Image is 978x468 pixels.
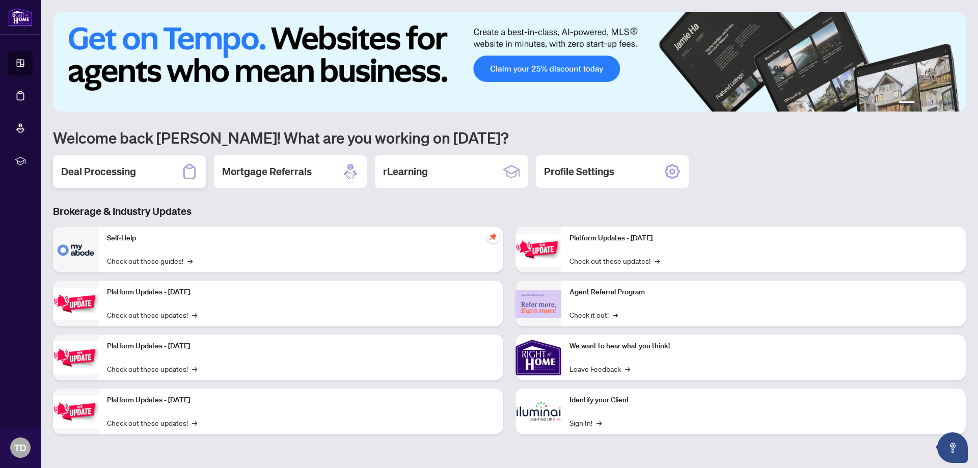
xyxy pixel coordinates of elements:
[107,395,495,406] p: Platform Updates - [DATE]
[53,12,966,112] img: Slide 0
[569,233,958,244] p: Platform Updates - [DATE]
[569,363,630,374] a: Leave Feedback→
[515,290,561,318] img: Agent Referral Program
[544,164,614,179] h2: Profile Settings
[943,101,947,105] button: 5
[61,164,136,179] h2: Deal Processing
[935,101,939,105] button: 4
[53,128,966,147] h1: Welcome back [PERSON_NAME]! What are you working on [DATE]?
[899,101,915,105] button: 1
[107,233,495,244] p: Self-Help
[927,101,931,105] button: 3
[625,363,630,374] span: →
[515,234,561,266] img: Platform Updates - June 23, 2025
[107,417,197,428] a: Check out these updates!→
[569,287,958,298] p: Agent Referral Program
[192,363,197,374] span: →
[569,309,618,320] a: Check it out!→
[53,396,99,428] img: Platform Updates - July 8, 2025
[569,395,958,406] p: Identify your Client
[14,441,26,455] span: TD
[569,417,602,428] a: Sign In!→
[53,288,99,320] img: Platform Updates - September 16, 2025
[53,342,99,374] img: Platform Updates - July 21, 2025
[613,309,618,320] span: →
[53,204,966,218] h3: Brokerage & Industry Updates
[187,255,193,266] span: →
[53,227,99,272] img: Self-Help
[107,309,197,320] a: Check out these updates!→
[107,287,495,298] p: Platform Updates - [DATE]
[8,8,33,26] img: logo
[107,255,193,266] a: Check out these guides!→
[222,164,312,179] h2: Mortgage Referrals
[192,309,197,320] span: →
[569,255,660,266] a: Check out these updates!→
[569,341,958,352] p: We want to hear what you think!
[515,389,561,434] img: Identify your Client
[515,335,561,380] img: We want to hear what you think!
[952,101,956,105] button: 6
[937,432,968,463] button: Open asap
[192,417,197,428] span: →
[919,101,923,105] button: 2
[107,341,495,352] p: Platform Updates - [DATE]
[383,164,428,179] h2: rLearning
[487,231,499,243] span: pushpin
[655,255,660,266] span: →
[107,363,197,374] a: Check out these updates!→
[596,417,602,428] span: →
